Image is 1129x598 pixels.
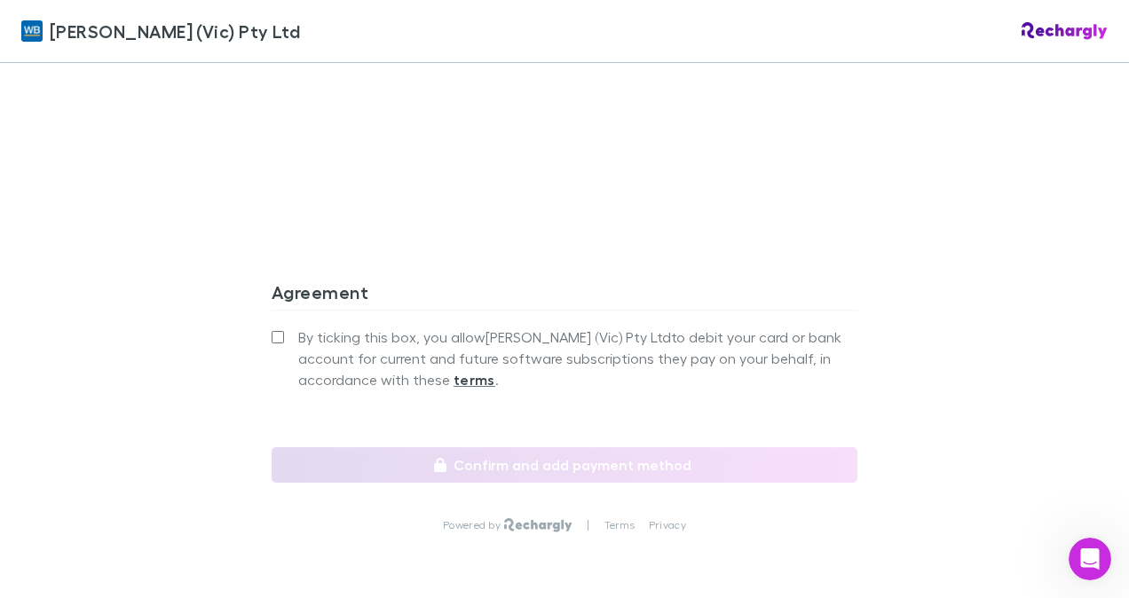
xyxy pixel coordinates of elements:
[1022,22,1108,40] img: Rechargly Logo
[587,518,589,532] p: |
[649,518,686,532] a: Privacy
[50,18,300,44] span: [PERSON_NAME] (Vic) Pty Ltd
[443,518,504,532] p: Powered by
[272,281,857,310] h3: Agreement
[298,327,857,390] span: By ticking this box, you allow [PERSON_NAME] (Vic) Pty Ltd to debit your card or bank account for...
[21,20,43,42] img: William Buck (Vic) Pty Ltd's Logo
[504,518,572,532] img: Rechargly Logo
[1069,538,1111,580] iframe: Intercom live chat
[454,371,495,389] strong: terms
[272,447,857,483] button: Confirm and add payment method
[604,518,635,532] a: Terms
